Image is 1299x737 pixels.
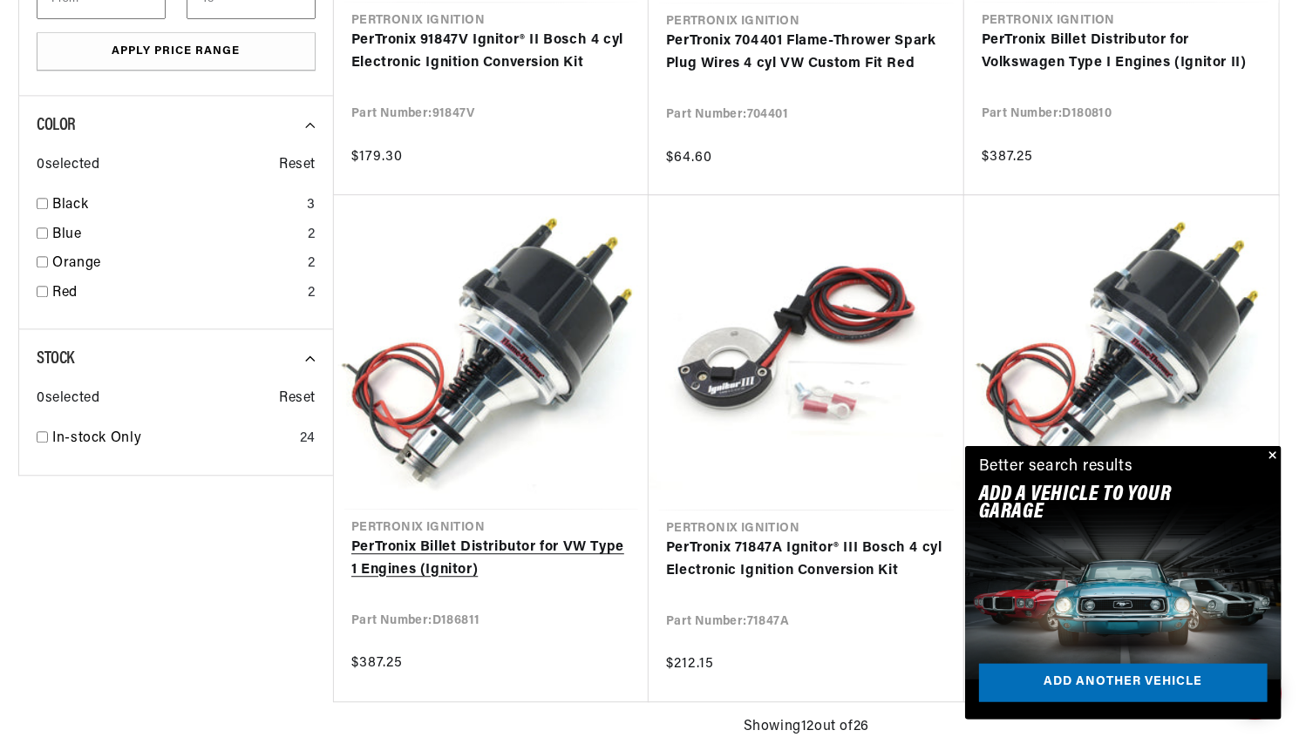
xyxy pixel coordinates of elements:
[1261,446,1282,467] button: Close
[307,194,316,217] div: 3
[308,224,316,247] div: 2
[37,117,76,134] span: Color
[37,32,316,71] button: Apply Price Range
[308,253,316,275] div: 2
[52,253,301,275] a: Orange
[982,30,1262,74] a: PerTronix Billet Distributor for Volkswagen Type I Engines (Ignitor II)
[666,538,947,582] a: PerTronix 71847A Ignitor® III Bosch 4 cyl Electronic Ignition Conversion Kit
[308,282,316,305] div: 2
[279,388,316,410] span: Reset
[979,664,1268,703] a: Add another vehicle
[300,428,316,450] div: 24
[37,350,74,368] span: Stock
[37,388,99,410] span: 0 selected
[351,537,631,581] a: PerTronix Billet Distributor for VW Type 1 Engines (Ignitor)
[979,486,1224,522] h2: Add A VEHICLE to your garage
[52,282,301,305] a: Red
[52,428,293,450] a: In-stock Only
[37,154,99,177] span: 0 selected
[279,154,316,177] span: Reset
[979,455,1133,480] div: Better search results
[52,224,301,247] a: Blue
[351,30,631,74] a: PerTronix 91847V Ignitor® II Bosch 4 cyl Electronic Ignition Conversion Kit
[52,194,300,217] a: Black
[666,30,947,75] a: PerTronix 704401 Flame-Thrower Spark Plug Wires 4 cyl VW Custom Fit Red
